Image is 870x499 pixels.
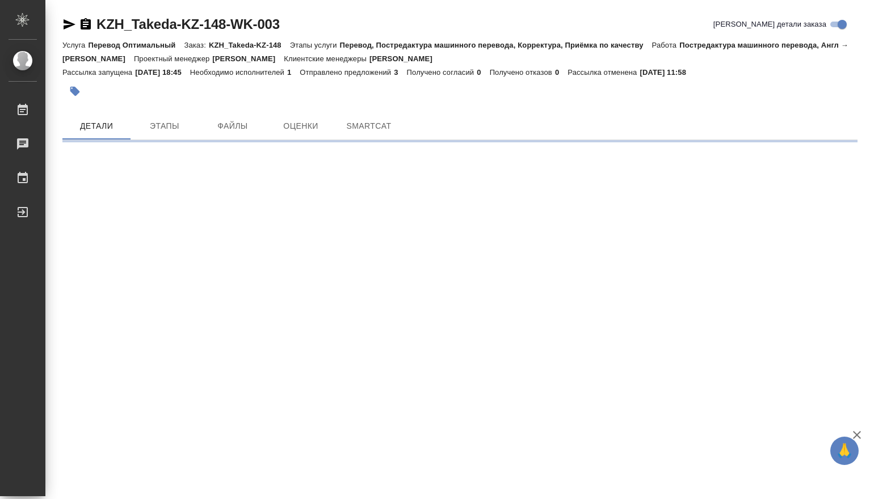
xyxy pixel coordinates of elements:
[62,79,87,104] button: Добавить тэг
[477,68,489,77] p: 0
[79,18,93,31] button: Скопировать ссылку
[835,439,854,463] span: 🙏
[284,54,369,63] p: Клиентские менеджеры
[407,68,477,77] p: Получено согласий
[96,16,280,32] a: KZH_Takeda-KZ-148-WK-003
[713,19,826,30] span: [PERSON_NAME] детали заказа
[62,41,88,49] p: Услуга
[290,41,340,49] p: Этапы услуги
[134,54,212,63] p: Проектный менеджер
[394,68,406,77] p: 3
[342,119,396,133] span: SmartCat
[88,41,184,49] p: Перевод Оптимальный
[490,68,555,77] p: Получено отказов
[212,54,284,63] p: [PERSON_NAME]
[209,41,290,49] p: KZH_Takeda-KZ-148
[340,41,652,49] p: Перевод, Постредактура машинного перевода, Корректура, Приёмка по качеству
[69,119,124,133] span: Детали
[640,68,695,77] p: [DATE] 11:58
[830,437,859,465] button: 🙏
[555,68,568,77] p: 0
[184,41,208,49] p: Заказ:
[369,54,441,63] p: [PERSON_NAME]
[568,68,640,77] p: Рассылка отменена
[205,119,260,133] span: Файлы
[62,68,135,77] p: Рассылка запущена
[287,68,300,77] p: 1
[135,68,190,77] p: [DATE] 18:45
[62,18,76,31] button: Скопировать ссылку для ЯМессенджера
[300,68,394,77] p: Отправлено предложений
[652,41,680,49] p: Работа
[274,119,328,133] span: Оценки
[137,119,192,133] span: Этапы
[190,68,287,77] p: Необходимо исполнителей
